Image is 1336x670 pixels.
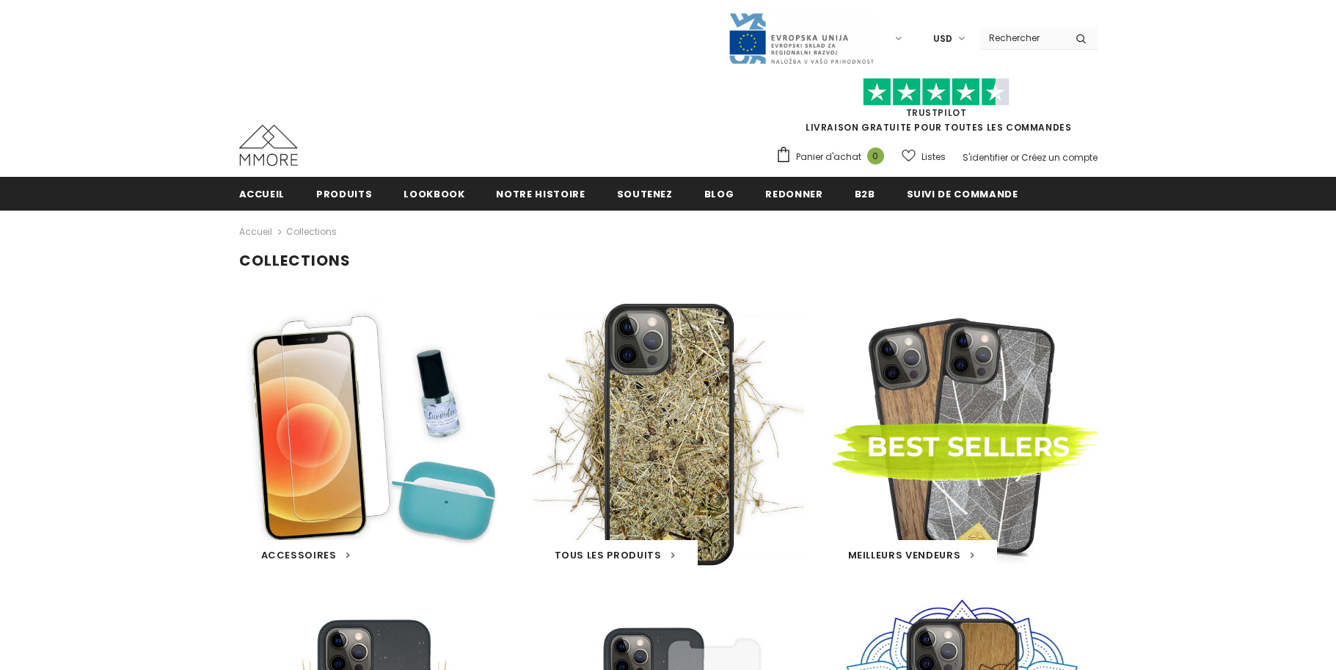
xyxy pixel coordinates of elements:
[848,548,961,562] span: Meilleurs vendeurs
[239,177,285,210] a: Accueil
[496,187,585,201] span: Notre histoire
[867,148,884,164] span: 0
[239,252,1098,270] h1: Collections
[316,177,372,210] a: Produits
[796,150,861,164] span: Panier d'achat
[907,177,1018,210] a: Suivi de commande
[775,146,891,168] a: Panier d'achat 0
[902,144,946,170] a: Listes
[728,12,875,65] img: Javni Razpis
[617,187,673,201] span: soutenez
[907,187,1018,201] span: Suivi de commande
[921,150,946,164] span: Listes
[261,548,337,562] span: Accessoires
[1010,151,1019,164] span: or
[728,32,875,44] a: Javni Razpis
[704,177,734,210] a: Blog
[261,548,351,563] a: Accessoires
[239,223,272,241] a: Accueil
[1021,151,1098,164] a: Créez un compte
[704,187,734,201] span: Blog
[765,187,822,201] span: Redonner
[617,177,673,210] a: soutenez
[765,177,822,210] a: Redonner
[404,187,464,201] span: Lookbook
[848,548,975,563] a: Meilleurs vendeurs
[863,78,1010,106] img: Faites confiance aux étoiles pilotes
[286,223,337,241] span: Collections
[855,187,875,201] span: B2B
[555,548,676,563] a: Tous les produits
[316,187,372,201] span: Produits
[855,177,875,210] a: B2B
[239,187,285,201] span: Accueil
[775,84,1098,134] span: LIVRAISON GRATUITE POUR TOUTES LES COMMANDES
[933,32,952,46] span: USD
[496,177,585,210] a: Notre histoire
[906,106,967,119] a: TrustPilot
[980,27,1065,48] input: Search Site
[555,548,662,562] span: Tous les produits
[963,151,1008,164] a: S'identifier
[404,177,464,210] a: Lookbook
[239,125,298,166] img: Cas MMORE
